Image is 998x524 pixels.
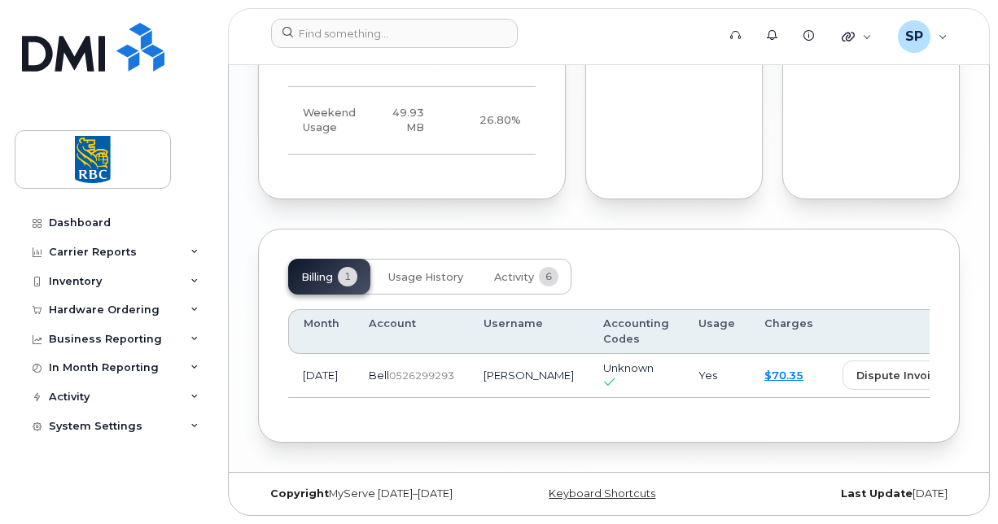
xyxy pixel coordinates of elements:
[271,19,518,48] input: Find something...
[469,309,589,354] th: Username
[905,27,923,46] span: SP
[370,87,439,155] td: 49.93 MB
[288,309,354,354] th: Month
[369,369,389,382] span: Bell
[764,369,803,382] a: $70.35
[258,487,492,500] div: MyServe [DATE]–[DATE]
[288,87,536,155] tr: Friday from 6:00pm to Monday 8:00am
[354,309,469,354] th: Account
[841,487,913,500] strong: Last Update
[270,487,329,500] strong: Copyright
[750,309,828,354] th: Charges
[603,361,654,374] span: Unknown
[288,354,354,398] td: [DATE]
[389,369,454,382] span: 0526299293
[494,271,534,284] span: Activity
[886,20,959,53] div: Savan Patel
[388,271,463,284] span: Usage History
[439,87,536,155] td: 26.80%
[856,368,944,383] span: dispute invoice
[684,354,750,398] td: Yes
[726,487,960,500] div: [DATE]
[539,267,558,286] span: 6
[843,360,958,390] button: dispute invoice
[589,309,684,354] th: Accounting Codes
[549,487,655,500] a: Keyboard Shortcuts
[469,354,589,398] td: [PERSON_NAME]
[830,20,883,53] div: Quicklinks
[288,87,370,155] td: Weekend Usage
[684,309,750,354] th: Usage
